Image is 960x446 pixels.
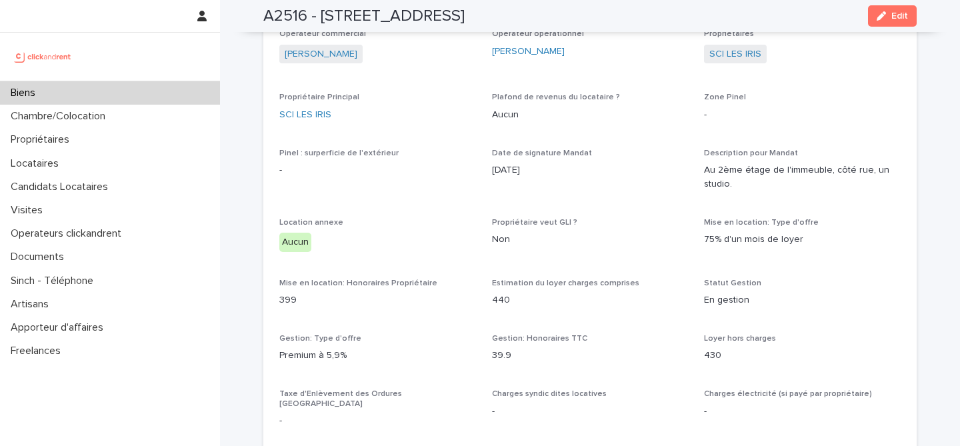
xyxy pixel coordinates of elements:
[279,93,359,101] span: Propriétaire Principal
[5,298,59,311] p: Artisans
[263,7,465,26] h2: A2516 - [STREET_ADDRESS]
[5,181,119,193] p: Candidats Locataires
[868,5,917,27] button: Edit
[5,227,132,240] p: Operateurs clickandrent
[704,349,901,363] p: 430
[5,110,116,123] p: Chambre/Colocation
[279,163,476,177] p: -
[5,275,104,287] p: Sinch - Téléphone
[279,390,402,407] span: Taxe d'Enlèvement des Ordures [GEOGRAPHIC_DATA]
[891,11,908,21] span: Edit
[279,293,476,307] p: 399
[11,43,75,70] img: UCB0brd3T0yccxBKYDjQ
[5,251,75,263] p: Documents
[704,163,901,191] p: Au 2ème étage de l'immeuble, côté rue, un studio.
[5,133,80,146] p: Propriétaires
[279,30,366,38] span: Opérateur commercial
[5,157,69,170] p: Locataires
[285,47,357,61] a: [PERSON_NAME]
[704,335,776,343] span: Loyer hors charges
[5,345,71,357] p: Freelances
[492,349,689,363] p: 39.9
[492,335,587,343] span: Gestion: Honoraires TTC
[492,45,565,59] a: [PERSON_NAME]
[279,219,343,227] span: Location annexe
[279,279,437,287] span: Mise en location: Honoraires Propriétaire
[704,149,798,157] span: Description pour Mandat
[492,219,577,227] span: Propriétaire veut GLI ?
[492,233,689,247] p: Non
[704,390,872,398] span: Charges électricité (si payé par propriétaire)
[704,405,901,419] p: -
[704,108,901,122] p: -
[279,414,476,428] p: -
[5,204,53,217] p: Visites
[279,335,361,343] span: Gestion: Type d'offre
[492,293,689,307] p: 440
[704,30,754,38] span: Propriétaires
[279,108,331,122] a: SCI LES IRIS
[492,108,689,122] p: Aucun
[492,405,689,419] p: -
[5,321,114,334] p: Apporteur d'affaires
[279,349,476,363] p: Premium à 5,9%
[492,30,584,38] span: Opérateur opérationnel
[704,279,761,287] span: Statut Gestion
[704,233,901,247] p: 75% d'un mois de loyer
[704,293,901,307] p: En gestion
[279,149,399,157] span: Pinel : surperficie de l'extérieur
[279,233,311,252] div: Aucun
[704,219,819,227] span: Mise en location: Type d'offre
[704,93,746,101] span: Zone Pinel
[492,149,592,157] span: Date de signature Mandat
[709,47,761,61] a: SCI LES IRIS
[492,390,607,398] span: Charges syndic dites locatives
[5,87,46,99] p: Biens
[492,163,689,177] p: [DATE]
[492,279,639,287] span: Estimation du loyer charges comprises
[492,93,620,101] span: Plafond de revenus du locataire ?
